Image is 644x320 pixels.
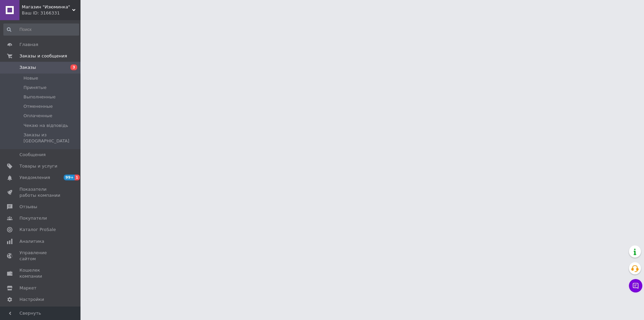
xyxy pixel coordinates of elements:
span: Показатели работы компании [19,186,62,198]
span: Аналитика [19,238,44,244]
span: Чекаю на відповідь [23,123,68,129]
span: Настройки [19,296,44,303]
button: Чат с покупателем [629,279,642,292]
span: Оплаченные [23,113,52,119]
span: Заказы и сообщения [19,53,67,59]
span: Маркет [19,285,37,291]
span: Новые [23,75,38,81]
span: Каталог ProSale [19,227,56,233]
span: Выполненные [23,94,56,100]
span: Отзывы [19,204,37,210]
span: Управление сайтом [19,250,62,262]
span: Принятые [23,85,47,91]
span: Сообщения [19,152,46,158]
span: Заказы [19,64,36,71]
span: Магазин "Изюминка" [22,4,72,10]
span: Кошелек компании [19,267,62,279]
span: Товары и услуги [19,163,57,169]
span: Уведомления [19,175,50,181]
div: Ваш ID: 3166331 [22,10,80,16]
span: Главная [19,42,38,48]
span: 99+ [64,175,75,180]
span: Заказы из [GEOGRAPHIC_DATA] [23,132,78,144]
span: 3 [70,64,77,70]
input: Поиск [3,24,79,36]
span: Покупатели [19,215,47,221]
span: 1 [75,175,80,180]
span: Отмененные [23,103,53,109]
